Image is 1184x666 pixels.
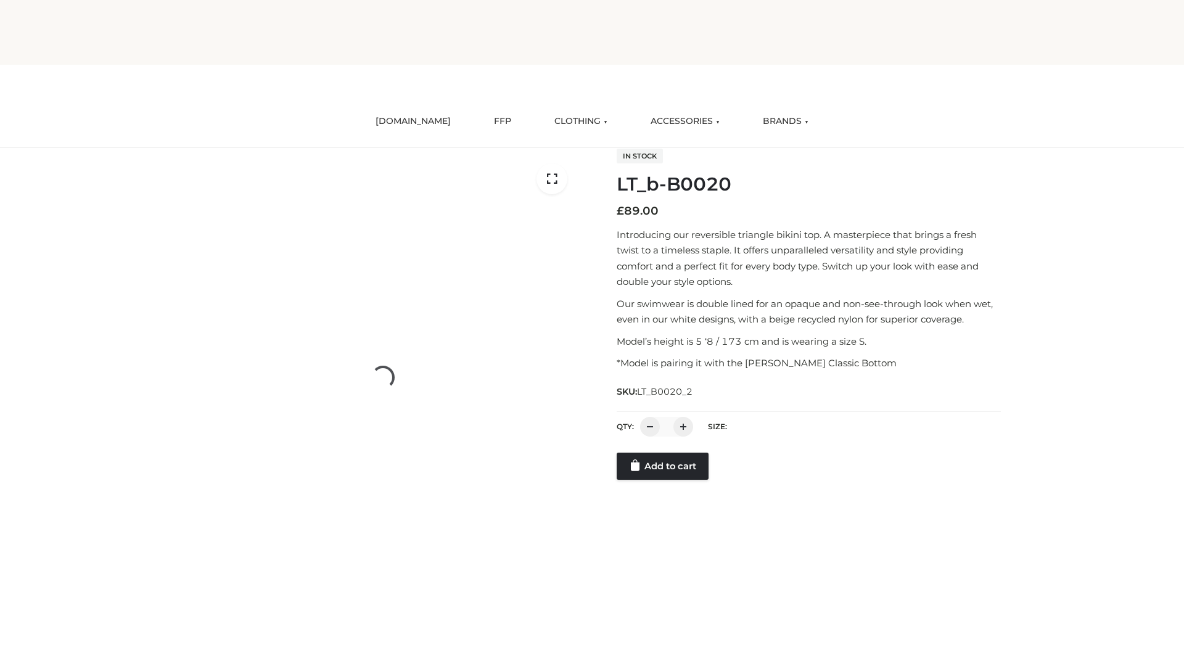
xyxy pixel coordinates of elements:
a: Add to cart [617,453,709,480]
a: ACCESSORIES [641,108,729,135]
p: Our swimwear is double lined for an opaque and non-see-through look when wet, even in our white d... [617,296,1001,327]
p: *Model is pairing it with the [PERSON_NAME] Classic Bottom [617,355,1001,371]
span: In stock [617,149,663,163]
bdi: 89.00 [617,204,659,218]
label: Size: [708,422,727,431]
span: LT_B0020_2 [637,386,693,397]
span: £ [617,204,624,218]
a: [DOMAIN_NAME] [366,108,460,135]
a: FFP [485,108,520,135]
p: Introducing our reversible triangle bikini top. A masterpiece that brings a fresh twist to a time... [617,227,1001,290]
p: Model’s height is 5 ‘8 / 173 cm and is wearing a size S. [617,334,1001,350]
label: QTY: [617,422,634,431]
a: CLOTHING [545,108,617,135]
h1: LT_b-B0020 [617,173,1001,195]
a: BRANDS [754,108,818,135]
span: SKU: [617,384,694,399]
